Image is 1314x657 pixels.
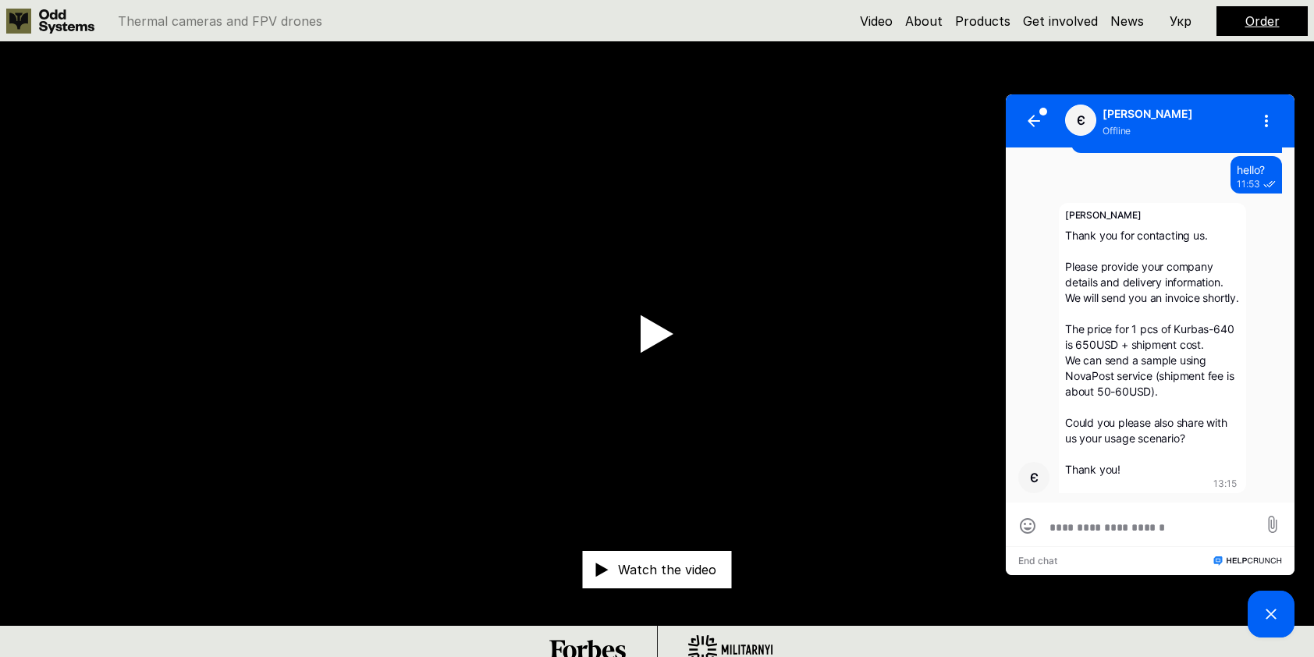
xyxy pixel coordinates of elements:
a: Video [860,13,893,29]
p: Watch the video [618,564,716,577]
p: Укр [1170,15,1191,27]
a: Order [1245,13,1280,29]
iframe: HelpCrunch [1002,91,1298,641]
a: About [905,13,943,29]
a: Products [955,13,1010,29]
a: Get involved [1023,13,1098,29]
a: News [1110,13,1144,29]
p: Thermal cameras and FPV drones [118,15,322,27]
